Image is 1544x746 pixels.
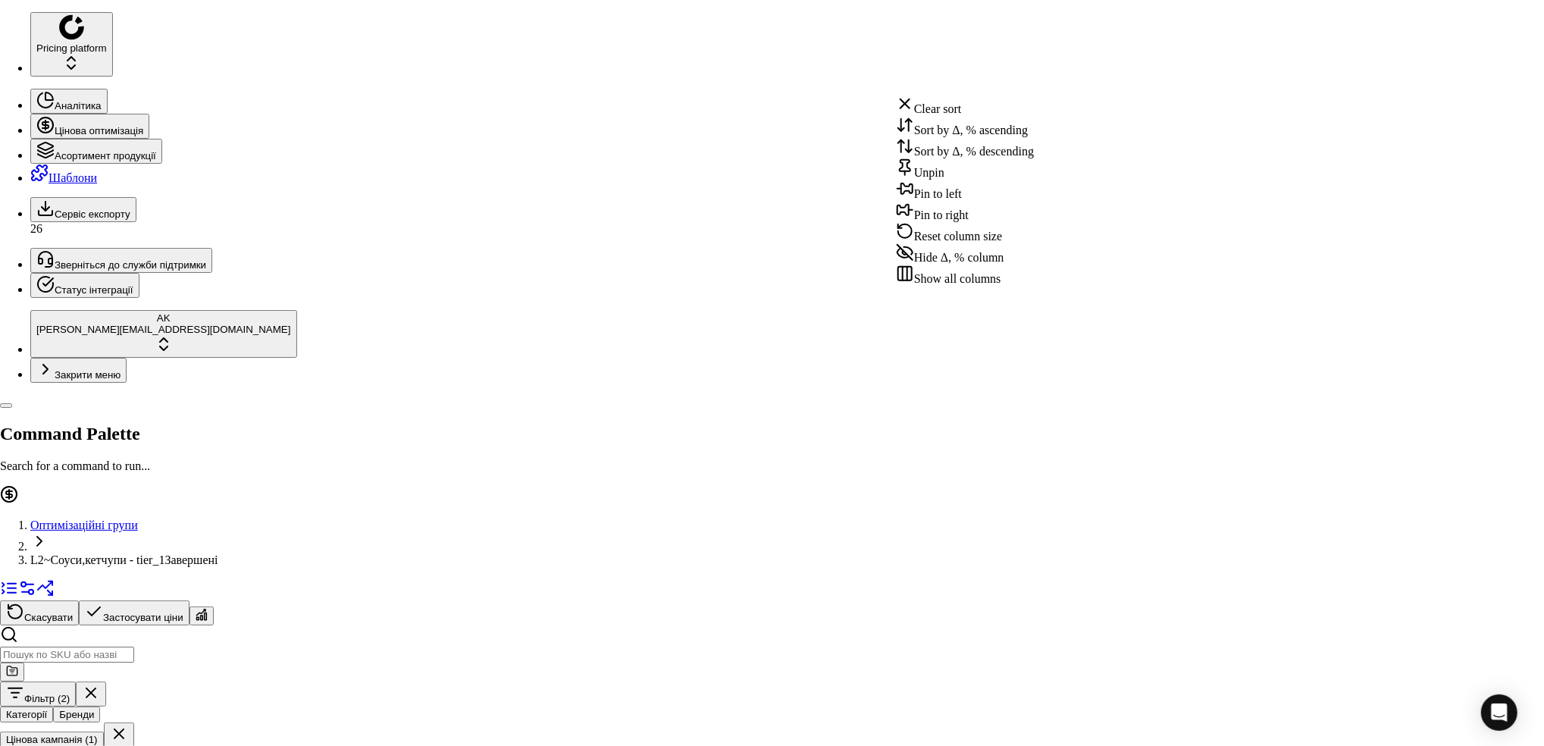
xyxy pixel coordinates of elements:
div: Pin to left [896,180,1034,201]
div: Sort by Δ, % descending [896,137,1034,158]
div: Reset column size [896,222,1034,243]
div: Sort by Δ, % ascending [896,116,1034,137]
div: Hide Δ, % column [896,243,1034,265]
div: Show all columns [896,265,1034,286]
div: Pin to right [896,201,1034,222]
div: Clear sort [896,95,1034,116]
div: Unpin [896,158,1034,180]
